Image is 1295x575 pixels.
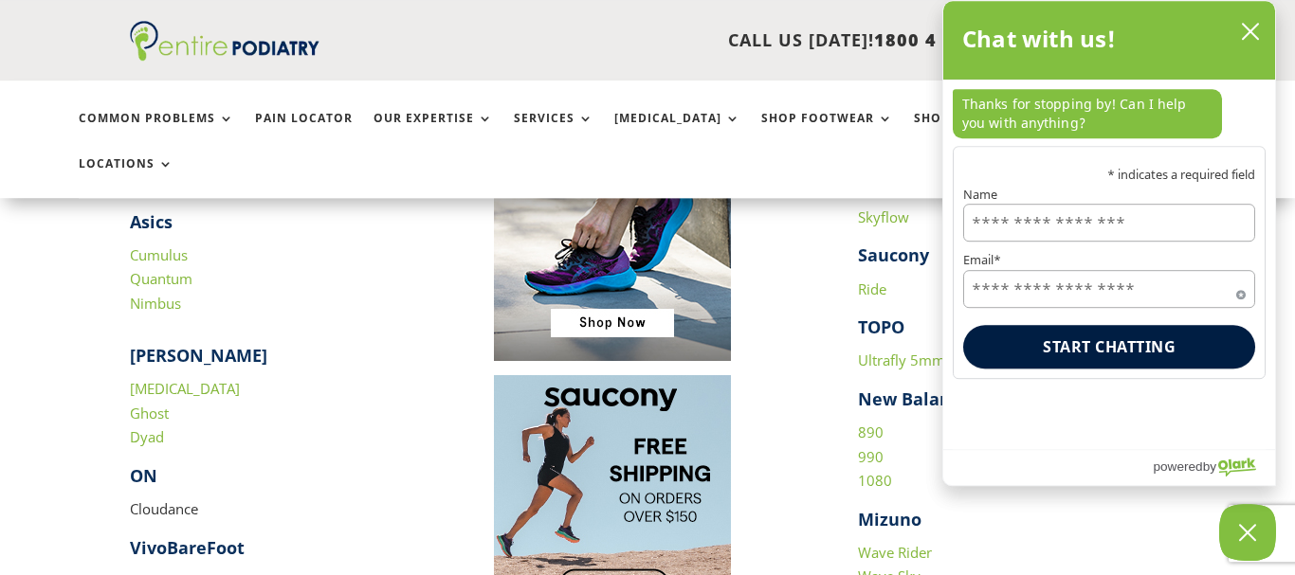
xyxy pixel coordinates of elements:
a: Wave Rider [858,543,932,562]
button: Start chatting [963,325,1255,368]
div: chat [943,80,1275,146]
a: Ghost [130,404,169,422]
button: close chatbox [1235,17,1266,45]
a: Our Expertise [374,112,493,153]
p: * indicates a required field [963,169,1255,181]
strong: Saucony [858,243,929,266]
span: Required field [1236,286,1246,296]
p: Cloudance [130,497,437,536]
a: Nimbus [130,294,181,313]
p: CALL US [DATE]! [365,28,1009,53]
strong: VivoBareFoot [130,536,245,559]
a: Cumulus [130,245,188,264]
img: logo (1) [130,21,319,61]
a: Powered by Olark [1153,450,1275,485]
a: Ultrafly 5mm drop [858,350,980,369]
a: Services [514,112,593,153]
strong: ON [130,464,157,487]
strong: [PERSON_NAME] [130,344,267,367]
a: Ride [858,279,886,298]
a: Locations [79,157,173,198]
span: by [1203,455,1216,478]
span: 1800 4 ENTIRE [874,28,1009,51]
a: Quantum [130,269,192,288]
p: Thanks for stopping by! Can I help you with anything? [953,89,1222,138]
strong: TOPO [858,315,904,338]
label: Name [963,189,1255,201]
strong: Asics [130,210,173,233]
a: Skyflow [858,207,909,226]
a: Shop Foot Care [914,112,1046,153]
a: Shop Footwear [761,112,893,153]
strong: Mizuno [858,508,921,530]
span: powered [1153,455,1202,478]
a: Pain Locator [255,112,353,153]
a: [MEDICAL_DATA] [614,112,740,153]
a: 1080 [858,471,892,490]
a: Entire Podiatry [130,45,319,64]
input: Name [963,204,1255,242]
a: [MEDICAL_DATA] [130,379,240,398]
a: Common Problems [79,112,234,153]
img: Image to click to buy ASIC shoes online [494,124,731,361]
a: 990 [858,447,884,466]
input: Email [963,270,1255,308]
button: Close Chatbox [1219,504,1276,561]
strong: New Balance [858,387,970,410]
a: 890 [858,422,884,441]
a: Dyad [130,427,164,446]
label: Email* [963,254,1255,266]
h2: Chat with us! [962,20,1117,58]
